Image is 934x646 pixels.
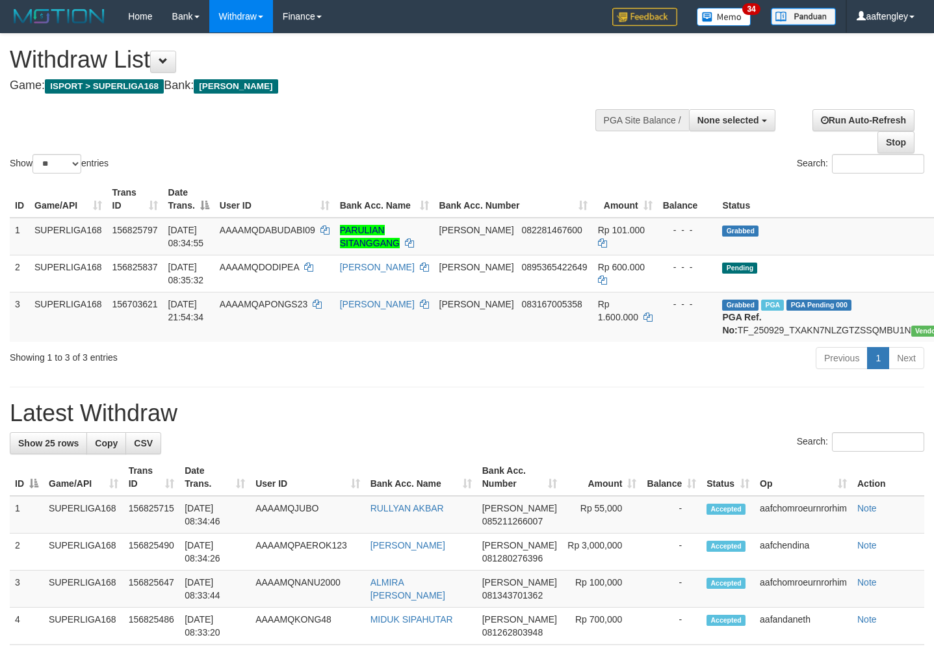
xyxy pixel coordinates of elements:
[29,181,107,218] th: Game/API: activate to sort column ascending
[595,109,689,131] div: PGA Site Balance /
[482,540,557,550] span: [PERSON_NAME]
[10,432,87,454] a: Show 25 rows
[642,571,701,608] td: -
[18,438,79,448] span: Show 25 rows
[10,47,610,73] h1: Withdraw List
[10,534,44,571] td: 2
[697,8,751,26] img: Button%20Memo.svg
[867,347,889,369] a: 1
[771,8,836,25] img: panduan.png
[10,459,44,496] th: ID: activate to sort column descending
[44,571,123,608] td: SUPERLIGA168
[32,154,81,174] select: Showentries
[125,432,161,454] a: CSV
[134,438,153,448] span: CSV
[755,608,852,645] td: aafandaneth
[593,181,658,218] th: Amount: activate to sort column ascending
[797,154,924,174] label: Search:
[889,347,924,369] a: Next
[179,496,250,534] td: [DATE] 08:34:46
[10,218,29,255] td: 1
[697,115,759,125] span: None selected
[663,298,712,311] div: - - -
[10,6,109,26] img: MOTION_logo.png
[10,400,924,426] h1: Latest Withdraw
[44,534,123,571] td: SUPERLIGA168
[482,614,557,625] span: [PERSON_NAME]
[642,459,701,496] th: Balance: activate to sort column ascending
[707,578,746,589] span: Accepted
[857,577,877,588] a: Note
[701,459,755,496] th: Status: activate to sort column ascending
[642,534,701,571] td: -
[761,300,784,311] span: Marked by aafchhiseyha
[340,225,400,248] a: PARULIAN SITANGGANG
[877,131,915,153] a: Stop
[562,459,642,496] th: Amount: activate to sort column ascending
[214,181,335,218] th: User ID: activate to sort column ascending
[44,608,123,645] td: SUPERLIGA168
[786,300,851,311] span: PGA Pending
[612,8,677,26] img: Feedback.jpg
[107,181,163,218] th: Trans ID: activate to sort column ascending
[658,181,718,218] th: Balance
[123,534,180,571] td: 156825490
[370,540,445,550] a: [PERSON_NAME]
[722,263,757,274] span: Pending
[168,299,204,322] span: [DATE] 21:54:34
[340,262,415,272] a: [PERSON_NAME]
[707,615,746,626] span: Accepted
[220,225,315,235] span: AAAAMQDABUDABI09
[250,571,365,608] td: AAAAMQNANU2000
[220,262,299,272] span: AAAAMQDODIPEA
[755,496,852,534] td: aafchomroeurnrorhim
[521,225,582,235] span: Copy 082281467600 to clipboard
[832,432,924,452] input: Search:
[123,496,180,534] td: 156825715
[86,432,126,454] a: Copy
[857,614,877,625] a: Note
[10,79,610,92] h4: Game: Bank:
[707,504,746,515] span: Accepted
[10,154,109,174] label: Show entries
[663,261,712,274] div: - - -
[562,571,642,608] td: Rp 100,000
[10,255,29,292] td: 2
[220,299,307,309] span: AAAAMQAPONGS23
[10,571,44,608] td: 3
[816,347,868,369] a: Previous
[112,262,158,272] span: 156825837
[179,534,250,571] td: [DATE] 08:34:26
[832,154,924,174] input: Search:
[250,608,365,645] td: AAAAMQKONG48
[340,299,415,309] a: [PERSON_NAME]
[439,299,514,309] span: [PERSON_NAME]
[45,79,164,94] span: ISPORT > SUPERLIGA168
[168,225,204,248] span: [DATE] 08:34:55
[439,225,514,235] span: [PERSON_NAME]
[10,346,380,364] div: Showing 1 to 3 of 3 entries
[370,614,453,625] a: MIDUK SIPAHUTAR
[10,181,29,218] th: ID
[562,496,642,534] td: Rp 55,000
[335,181,434,218] th: Bank Acc. Name: activate to sort column ascending
[44,459,123,496] th: Game/API: activate to sort column ascending
[194,79,278,94] span: [PERSON_NAME]
[163,181,214,218] th: Date Trans.: activate to sort column descending
[482,503,557,513] span: [PERSON_NAME]
[10,496,44,534] td: 1
[755,459,852,496] th: Op: activate to sort column ascending
[562,534,642,571] td: Rp 3,000,000
[123,608,180,645] td: 156825486
[755,534,852,571] td: aafchendina
[179,608,250,645] td: [DATE] 08:33:20
[112,225,158,235] span: 156825797
[179,571,250,608] td: [DATE] 08:33:44
[852,459,924,496] th: Action
[250,496,365,534] td: AAAAMQJUBO
[250,459,365,496] th: User ID: activate to sort column ascending
[370,577,445,601] a: ALMIRA [PERSON_NAME]
[797,432,924,452] label: Search:
[250,534,365,571] td: AAAAMQPAEROK123
[123,459,180,496] th: Trans ID: activate to sort column ascending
